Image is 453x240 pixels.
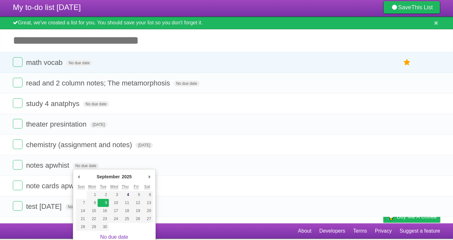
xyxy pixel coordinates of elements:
span: My to-do list [DATE] [13,3,81,12]
span: study 4 anatphys [26,100,81,108]
button: 19 [131,207,142,215]
button: 1 [87,191,98,199]
button: 24 [109,215,120,223]
button: 11 [120,199,131,207]
label: Done [13,78,22,87]
label: Done [13,160,22,170]
button: 5 [131,191,142,199]
abbr: Wednesday [110,184,118,189]
button: 12 [131,199,142,207]
span: No due date [65,204,91,210]
button: 9 [98,199,109,207]
button: Next Month [146,172,153,182]
span: No due date [174,81,200,86]
button: 30 [98,223,109,231]
div: 2025 [121,172,133,182]
button: 14 [76,207,87,215]
a: Developers [319,225,345,237]
a: About [298,225,311,237]
span: notes apwhist [26,161,71,169]
span: No due date [66,60,92,66]
label: Done [13,201,22,211]
button: 16 [98,207,109,215]
button: Previous Month [76,172,82,182]
label: Done [13,139,22,149]
abbr: Friday [134,184,139,189]
span: theater presintation [26,120,88,128]
button: 7 [76,199,87,207]
button: 17 [109,207,120,215]
label: Done [13,181,22,190]
span: [DATE] [90,122,108,128]
button: 3 [109,191,120,199]
a: No due date [100,234,128,240]
span: chemistry (assignment and notes) [26,141,134,149]
button: 15 [87,207,98,215]
a: Suggest a feature [400,225,440,237]
abbr: Saturday [144,184,150,189]
label: Done [13,98,22,108]
span: test [DATE] [26,202,63,210]
span: No due date [73,163,99,169]
span: math vocab [26,58,64,67]
button: 2 [98,191,109,199]
button: 27 [142,215,152,223]
button: 20 [142,207,152,215]
button: 28 [76,223,87,231]
span: note cards apwhist [26,182,86,190]
div: September [96,172,121,182]
button: 23 [98,215,109,223]
span: read and 2 column notes; The metamorphosis [26,79,171,87]
a: Terms [353,225,367,237]
button: 10 [109,199,120,207]
button: 8 [87,199,98,207]
label: Done [13,119,22,129]
button: 13 [142,199,152,207]
abbr: Sunday [77,184,85,189]
b: This List [411,4,433,11]
button: 4 [120,191,131,199]
button: 29 [87,223,98,231]
abbr: Tuesday [100,184,106,189]
button: 22 [87,215,98,223]
button: 18 [120,207,131,215]
span: Buy me a coffee [397,211,437,222]
span: [DATE] [135,142,153,148]
abbr: Thursday [122,184,129,189]
button: 6 [142,191,152,199]
abbr: Monday [88,184,96,189]
button: 21 [76,215,87,223]
a: Privacy [375,225,392,237]
span: No due date [83,101,109,107]
button: 25 [120,215,131,223]
label: Star task [401,57,413,68]
label: Done [13,57,22,67]
a: SaveThis List [383,1,440,14]
button: 26 [131,215,142,223]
